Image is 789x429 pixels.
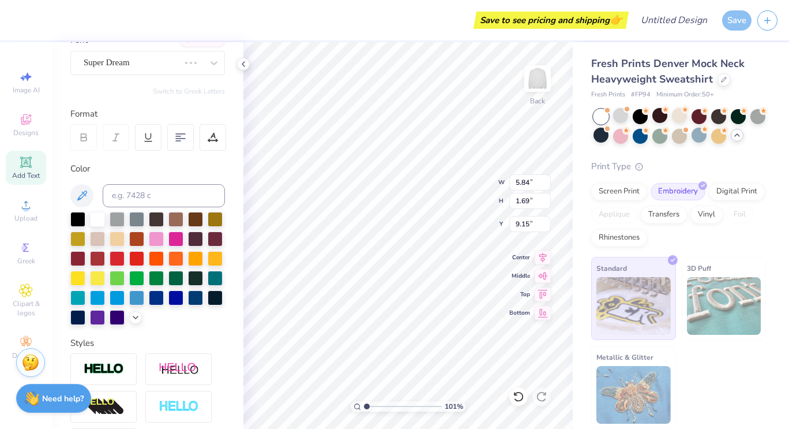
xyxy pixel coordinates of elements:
[13,85,40,95] span: Image AI
[13,128,39,137] span: Designs
[509,290,530,299] span: Top
[596,366,671,424] img: Metallic & Glitter
[656,90,714,100] span: Minimum Order: 50 +
[12,351,40,360] span: Decorate
[726,206,753,223] div: Foil
[6,299,46,318] span: Clipart & logos
[103,184,225,207] input: e.g. 7428 c
[70,107,226,121] div: Format
[526,67,549,90] img: Back
[690,206,723,223] div: Vinyl
[632,9,716,32] input: Untitled Design
[610,13,622,27] span: 👉
[159,400,199,413] img: Negative Space
[12,171,40,180] span: Add Text
[509,272,530,280] span: Middle
[476,12,626,29] div: Save to see pricing and shipping
[591,229,647,247] div: Rhinestones
[591,90,625,100] span: Fresh Prints
[84,398,124,416] img: 3d Illusion
[445,401,463,412] span: 101 %
[509,309,530,317] span: Bottom
[596,277,671,335] img: Standard
[153,87,225,96] button: Switch to Greek Letters
[709,183,765,200] div: Digital Print
[17,256,35,266] span: Greek
[70,162,225,176] div: Color
[631,90,651,100] span: # FP94
[530,96,545,106] div: Back
[641,206,687,223] div: Transfers
[159,362,199,376] img: Shadow
[591,57,745,86] span: Fresh Prints Denver Mock Neck Heavyweight Sweatshirt
[591,206,637,223] div: Applique
[591,183,647,200] div: Screen Print
[687,262,711,274] span: 3D Puff
[687,277,761,335] img: 3D Puff
[651,183,705,200] div: Embroidery
[42,393,84,404] strong: Need help?
[596,262,627,274] span: Standard
[509,253,530,262] span: Center
[70,337,225,350] div: Styles
[596,351,653,363] span: Metallic & Glitter
[84,363,124,376] img: Stroke
[591,160,766,173] div: Print Type
[14,214,37,223] span: Upload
